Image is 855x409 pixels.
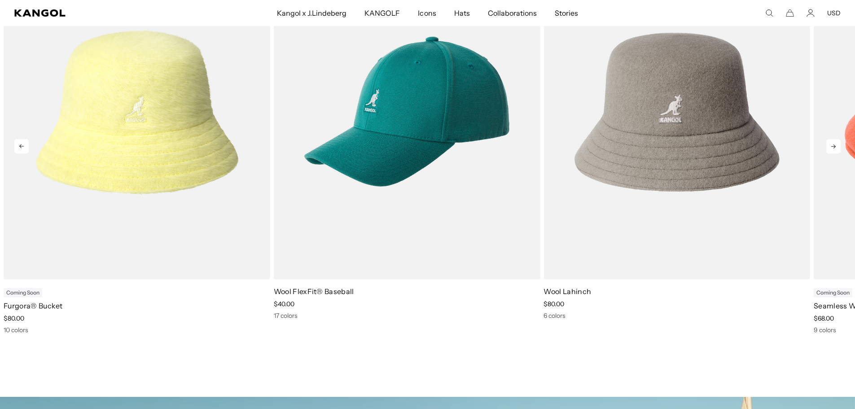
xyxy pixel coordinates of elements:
[4,288,42,297] div: Coming Soon
[807,9,815,17] a: Account
[765,9,773,17] summary: Search here
[14,9,183,17] a: Kangol
[786,9,794,17] button: Cart
[274,300,294,308] span: $40.00
[4,301,270,311] p: Furgora® Bucket
[544,312,810,320] div: 6 colors
[814,314,834,322] span: $68.00
[544,286,810,296] p: Wool Lahinch
[544,300,564,308] span: $80.00
[4,326,270,334] div: 10 colors
[4,314,24,322] span: $80.00
[814,288,852,297] div: Coming Soon
[274,312,540,320] div: 17 colors
[274,286,540,296] p: Wool FlexFit® Baseball
[827,9,841,17] button: USD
